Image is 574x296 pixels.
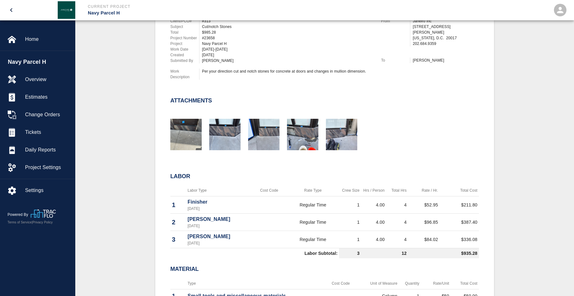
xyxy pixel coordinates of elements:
span: Overview [25,76,70,83]
th: Cost Code [324,278,358,289]
td: 1 [339,196,361,214]
p: 202.684.9359 [413,41,479,47]
img: TracFlo [31,209,56,218]
div: [PERSON_NAME] [202,58,374,63]
td: 4.00 [361,196,386,214]
td: 4.00 [361,231,386,248]
th: Hrs / Person [361,185,386,196]
td: 4 [386,231,408,248]
p: Created [170,52,199,58]
p: Project Number [170,35,199,41]
p: Subject [170,24,199,30]
td: 12 [361,248,408,259]
td: Regular Time [287,214,339,231]
img: thumbnail [248,119,279,150]
img: Janeiro Inc [58,1,75,19]
div: Per your direction cut and notch stones for concrete at doors and changes in mullion dimension. [202,69,374,74]
th: Rate/Unit [421,278,451,289]
h2: Material [170,266,479,273]
button: open drawer [4,3,19,18]
p: 1 [172,200,184,210]
th: Crew Size [339,185,361,196]
p: Navy Parcel H [88,9,321,17]
td: $52.95 [408,196,439,214]
h2: Labor [170,173,479,180]
p: [DATE] [188,240,250,246]
p: 2 [172,217,184,227]
div: Navy Parcel H [202,41,374,47]
td: 1 [339,231,361,248]
td: 4 [386,214,408,231]
td: $84.02 [408,231,439,248]
p: 3 [172,235,184,244]
span: Navy Parcel H [8,58,72,66]
td: 4.00 [361,214,386,231]
img: thumbnail [170,119,202,150]
p: Project [170,41,199,47]
span: Daily Reports [25,146,70,154]
p: Client/PCO# [170,18,199,24]
p: [DATE] [188,206,250,211]
th: Quantity [399,278,421,289]
span: Project Settings [25,164,70,171]
td: $96.85 [408,214,439,231]
td: $336.08 [439,231,479,248]
td: $387.40 [439,214,479,231]
span: Home [25,36,70,43]
th: Cost Code [252,185,287,196]
th: Rate / Hr. [408,185,439,196]
p: [PERSON_NAME] [413,58,479,63]
th: Rate Type [287,185,339,196]
p: Finisher [188,198,250,206]
div: #313 [202,18,374,24]
img: thumbnail [287,119,318,150]
th: Total Cost [439,185,479,196]
p: From [381,18,410,24]
th: Unit of Measure [358,278,399,289]
th: Total Cost [451,278,479,289]
a: Privacy Policy [33,221,53,224]
p: Current Project [88,4,321,9]
td: 4 [386,196,408,214]
p: Total [170,30,199,35]
td: Regular Time [287,196,339,214]
td: 3 [339,248,361,259]
p: Work Date [170,47,199,52]
th: Labor Type [186,185,252,196]
p: [PERSON_NAME] [188,216,250,223]
td: Labor Subtotal: [170,248,339,259]
p: To [381,58,410,63]
td: Regular Time [287,231,339,248]
div: #23658 [202,35,374,41]
span: Change Orders [25,111,70,118]
th: Total Hrs [386,185,408,196]
p: [PERSON_NAME] [188,233,250,240]
td: 1 [339,214,361,231]
p: Work Description [170,69,199,80]
p: Janeiro Inc [413,18,479,24]
p: [STREET_ADDRESS][PERSON_NAME] [US_STATE], D.C. 20017 [413,24,479,41]
img: thumbnail [209,119,241,150]
h2: Attachments [170,97,212,104]
div: $985.28 [202,30,374,35]
span: Estimates [25,93,70,101]
iframe: Chat Widget [543,266,574,296]
p: Submitted By [170,58,199,63]
div: Cut/notch Stones [202,24,374,30]
a: Terms of Service [8,221,32,224]
img: thumbnail [326,119,357,150]
div: [DATE]-[DATE] [202,47,374,52]
p: [DATE] [188,223,250,229]
span: Settings [25,187,70,194]
span: Tickets [25,129,70,136]
span: | [32,221,33,224]
td: $211.80 [439,196,479,214]
div: [DATE] [202,52,374,58]
p: Powered By [8,212,31,217]
th: Type [186,278,324,289]
td: $935.28 [408,248,479,259]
